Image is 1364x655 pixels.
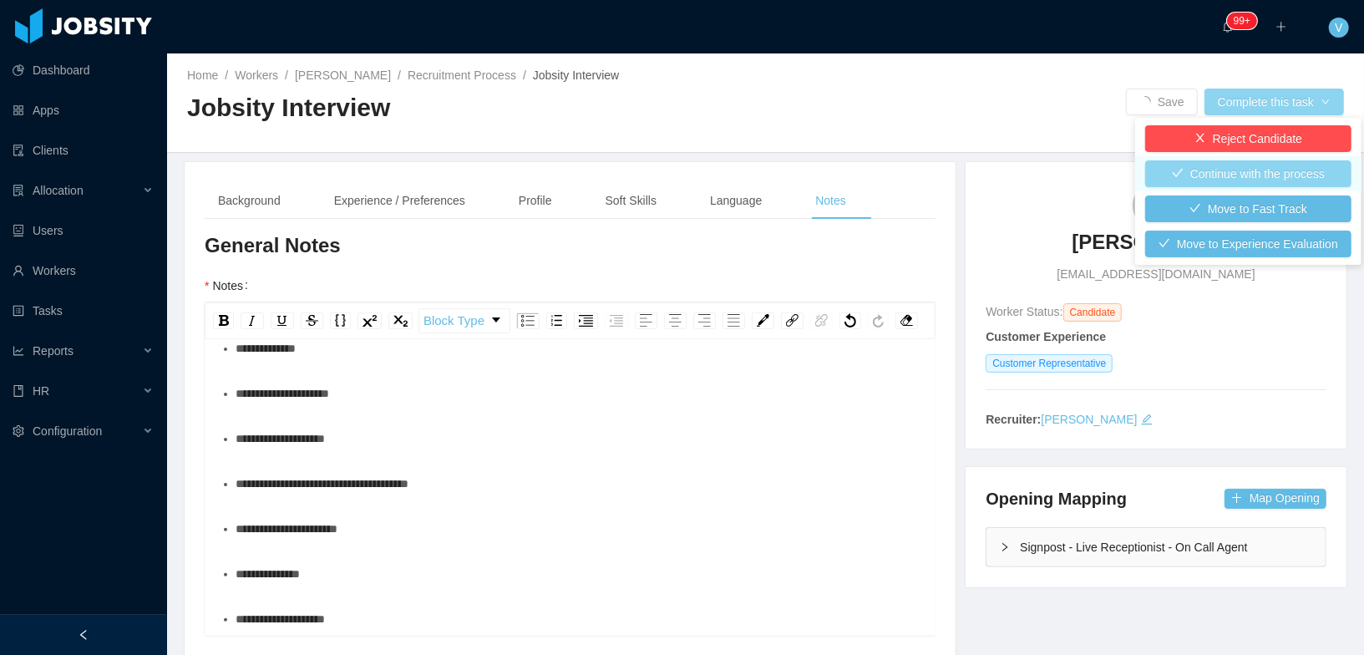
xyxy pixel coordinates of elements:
button: Complete this taskicon: down [1204,89,1344,115]
a: Home [187,69,218,82]
h3: [PERSON_NAME] [1072,229,1240,256]
div: Notes [802,182,859,220]
span: Customer Representative [986,354,1113,373]
span: [EMAIL_ADDRESS][DOMAIN_NAME] [1057,266,1255,283]
div: Redo [868,312,889,329]
span: Reports [33,344,74,358]
sup: 302 [1227,13,1257,29]
a: icon: profileTasks [13,294,154,327]
a: Recruitment Process [408,69,516,82]
div: Language [697,182,775,220]
div: Bold [213,312,234,329]
div: Profile [505,182,565,220]
div: Unordered [516,312,540,329]
div: Ordered [546,312,567,329]
div: icon: rightSignpost - Live Receptionist - On Call Agent [986,528,1326,566]
i: icon: line-chart [13,345,24,357]
span: V [1335,18,1342,38]
a: Workers [235,69,278,82]
div: Indent [574,312,598,329]
span: Candidate [1063,303,1123,322]
span: Configuration [33,424,102,438]
div: Background [205,182,294,220]
div: Link [781,312,804,329]
h3: General Notes [205,232,936,259]
div: rdw-toolbar [205,302,936,339]
a: icon: auditClients [13,134,154,167]
button: icon: checkMove to Experience Evaluation [1145,231,1351,257]
span: Worker Status: [986,305,1062,318]
div: Soft Skills [592,182,670,220]
button: icon: checkMove to Fast Track [1145,195,1351,222]
a: [PERSON_NAME] [295,69,391,82]
div: Center [664,312,687,329]
div: rdw-history-control [836,308,892,333]
span: HR [33,384,49,398]
div: Subscript [388,312,413,329]
div: Strikethrough [301,312,323,329]
label: Notes [205,279,255,292]
div: rdw-wrapper [205,302,936,636]
i: icon: plus [1275,21,1287,33]
div: Right [693,312,716,329]
a: icon: robotUsers [13,214,154,247]
i: icon: bell [1222,21,1234,33]
button: icon: checkContinue with the process [1145,160,1351,187]
div: Superscript [357,312,382,329]
span: / [523,69,526,82]
strong: Recruiter: [986,413,1041,426]
div: rdw-dropdown [418,308,510,333]
h4: Opening Mapping [986,487,1127,510]
a: Block Type [419,309,510,333]
div: rdw-block-control [416,308,513,333]
div: Experience / Preferences [321,182,479,220]
button: icon: plusMap Opening [1225,489,1326,509]
i: icon: setting [13,425,24,437]
div: rdw-list-control [513,308,631,333]
a: icon: userWorkers [13,254,154,287]
div: Outdent [605,312,628,329]
div: Left [635,312,657,329]
a: icon: pie-chartDashboard [13,53,154,87]
div: rdw-color-picker [748,308,778,333]
div: Unlink [810,312,833,329]
span: Block Type [423,304,484,338]
div: rdw-inline-control [210,308,416,333]
strong: Customer Experience [986,330,1106,343]
button: icon: closeReject Candidate [1145,125,1351,152]
i: icon: book [13,385,24,397]
div: rdw-link-control [778,308,836,333]
span: / [285,69,288,82]
div: Underline [271,312,294,329]
span: / [398,69,401,82]
a: icon: appstoreApps [13,94,154,127]
h2: Jobsity Interview [187,91,766,125]
div: rdw-textalign-control [631,308,748,333]
span: Allocation [33,184,84,197]
i: icon: solution [13,185,24,196]
span: / [225,69,228,82]
a: [PERSON_NAME] [1072,229,1240,266]
div: Italic [241,312,264,329]
i: icon: right [1000,542,1010,552]
div: Monospace [330,312,351,329]
a: [PERSON_NAME] [1041,413,1137,426]
div: Undo [839,312,861,329]
div: rdw-remove-control [892,308,921,333]
span: Jobsity Interview [533,69,619,82]
div: Justify [723,312,745,329]
div: Remove [895,312,918,329]
i: icon: edit [1141,414,1153,425]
